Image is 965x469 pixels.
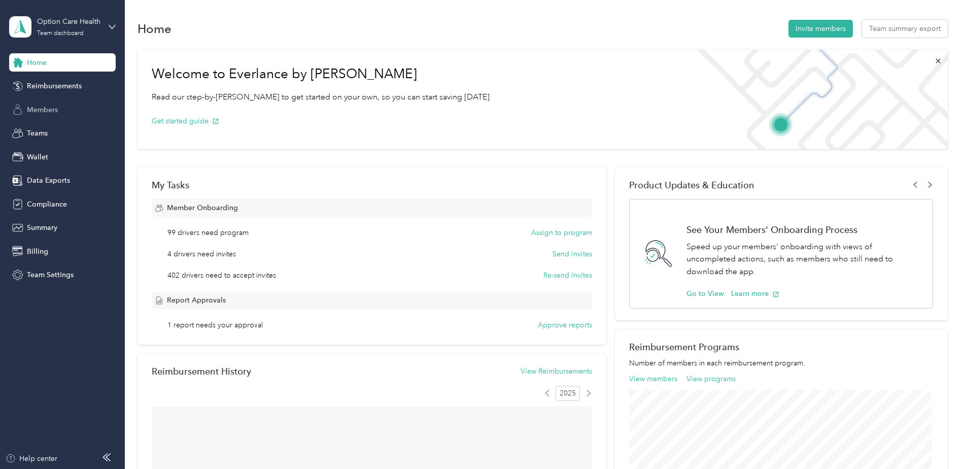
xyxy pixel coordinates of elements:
[167,203,238,213] span: Member Onboarding
[686,288,724,299] button: Go to View
[152,180,592,190] div: My Tasks
[27,222,57,233] span: Summary
[167,270,276,281] span: 402 drivers need to accept invites
[152,116,219,126] button: Get started guide
[862,20,948,38] button: Team summary export
[556,386,580,401] span: 2025
[167,295,226,306] span: Report Approvals
[538,320,592,330] button: Approve reports
[37,30,84,37] div: Team dashboard
[788,20,853,38] button: Invite members
[629,374,677,384] button: View members
[27,175,70,186] span: Data Exports
[686,241,922,278] p: Speed up your members' onboarding with views of uncompleted actions, such as members who still ne...
[152,366,251,377] h2: Reimbursement History
[521,366,592,377] button: View Reimbursements
[27,128,48,139] span: Teams
[629,180,754,190] span: Product Updates & Education
[629,358,933,368] p: Number of members in each reimbursement program.
[629,342,933,352] h2: Reimbursement Programs
[27,81,82,91] span: Reimbursements
[27,105,58,115] span: Members
[27,270,74,280] span: Team Settings
[167,320,263,330] span: 1 report needs your approval
[531,227,592,238] button: Assign to program
[27,57,47,68] span: Home
[27,199,67,210] span: Compliance
[37,16,100,27] div: Option Care Health
[27,246,48,257] span: Billing
[137,23,171,34] h1: Home
[167,227,249,238] span: 99 drivers need program
[6,453,57,464] button: Help center
[686,374,736,384] button: View programs
[27,152,48,162] span: Wallet
[152,66,492,82] h1: Welcome to Everlance by [PERSON_NAME]
[543,270,592,281] button: Re-send invites
[686,224,922,235] h1: See Your Members' Onboarding Process
[152,91,492,104] p: Read our step-by-[PERSON_NAME] to get started on your own, so you can start saving [DATE].
[731,288,779,299] button: Learn more
[553,249,592,259] button: Send invites
[687,50,947,149] img: Welcome to everlance
[167,249,236,259] span: 4 drivers need invites
[908,412,965,469] iframe: Everlance-gr Chat Button Frame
